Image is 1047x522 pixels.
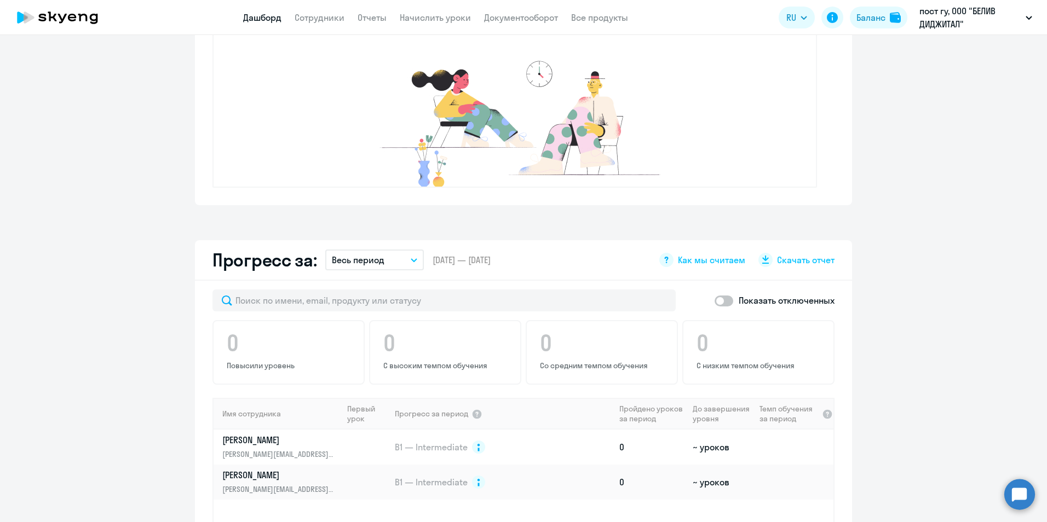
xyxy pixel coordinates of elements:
[222,469,335,481] p: [PERSON_NAME]
[325,250,424,270] button: Весь период
[688,398,755,430] th: До завершения уровня
[350,55,679,187] img: no-data
[919,4,1021,31] p: пост гу, ООО "БЕЛИВ ДИДЖИТАЛ"
[395,476,468,488] span: B1 — Intermediate
[779,7,815,28] button: RU
[739,294,835,307] p: Показать отключенных
[615,430,688,465] td: 0
[358,12,387,23] a: Отчеты
[890,12,901,23] img: balance
[243,12,281,23] a: Дашборд
[212,249,317,271] h2: Прогресс за:
[678,254,745,266] span: Как мы считаем
[615,465,688,500] td: 0
[777,254,835,266] span: Скачать отчет
[222,483,335,495] p: [PERSON_NAME][EMAIL_ADDRESS][DOMAIN_NAME]
[850,7,907,28] button: Балансbalance
[760,404,819,424] span: Темп обучения за период
[214,398,343,430] th: Имя сотрудника
[914,4,1038,31] button: пост гу, ООО "БЕЛИВ ДИДЖИТАЛ"
[222,434,342,460] a: [PERSON_NAME][PERSON_NAME][EMAIL_ADDRESS][DOMAIN_NAME]
[332,253,384,266] p: Весь период
[395,409,468,419] span: Прогресс за период
[343,398,394,430] th: Первый урок
[222,434,335,446] p: [PERSON_NAME]
[615,398,688,430] th: Пройдено уроков за период
[212,289,676,311] input: Поиск по имени, email, продукту или статусу
[433,254,491,266] span: [DATE] — [DATE]
[484,12,558,23] a: Документооборот
[395,441,468,453] span: B1 — Intermediate
[856,11,885,24] div: Баланс
[222,469,342,495] a: [PERSON_NAME][PERSON_NAME][EMAIL_ADDRESS][DOMAIN_NAME]
[688,430,755,465] td: ~ уроков
[688,465,755,500] td: ~ уроков
[222,448,335,460] p: [PERSON_NAME][EMAIL_ADDRESS][DOMAIN_NAME]
[400,12,471,23] a: Начислить уроки
[786,11,796,24] span: RU
[571,12,628,23] a: Все продукты
[295,12,344,23] a: Сотрудники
